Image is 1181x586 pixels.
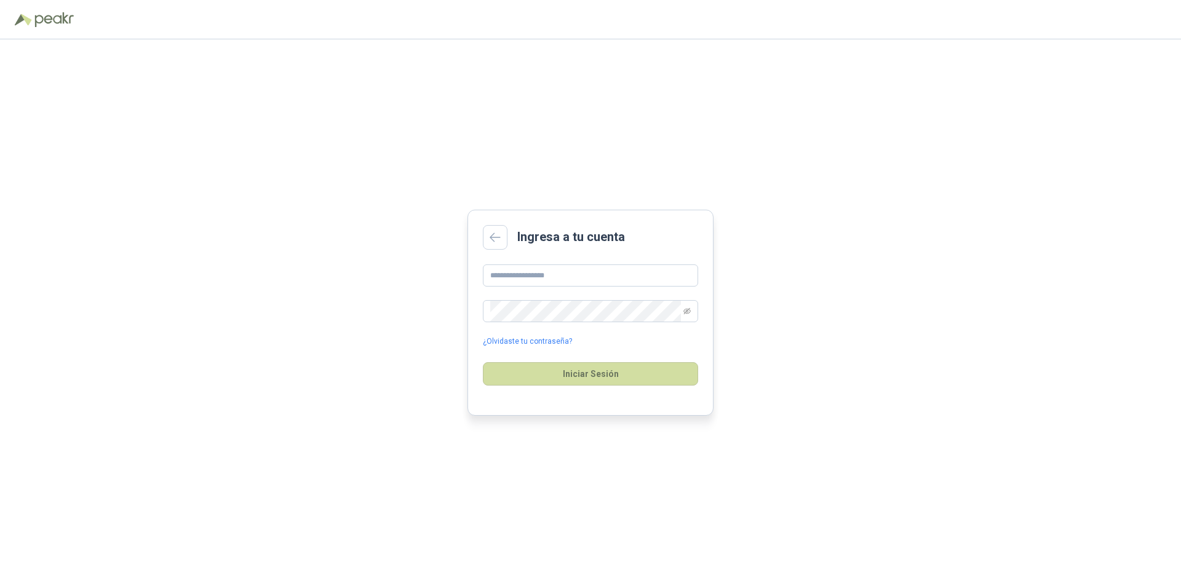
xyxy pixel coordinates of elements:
img: Logo [15,14,32,26]
img: Peakr [34,12,74,27]
h2: Ingresa a tu cuenta [517,228,625,247]
span: eye-invisible [683,307,691,315]
button: Iniciar Sesión [483,362,698,386]
a: ¿Olvidaste tu contraseña? [483,336,572,347]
